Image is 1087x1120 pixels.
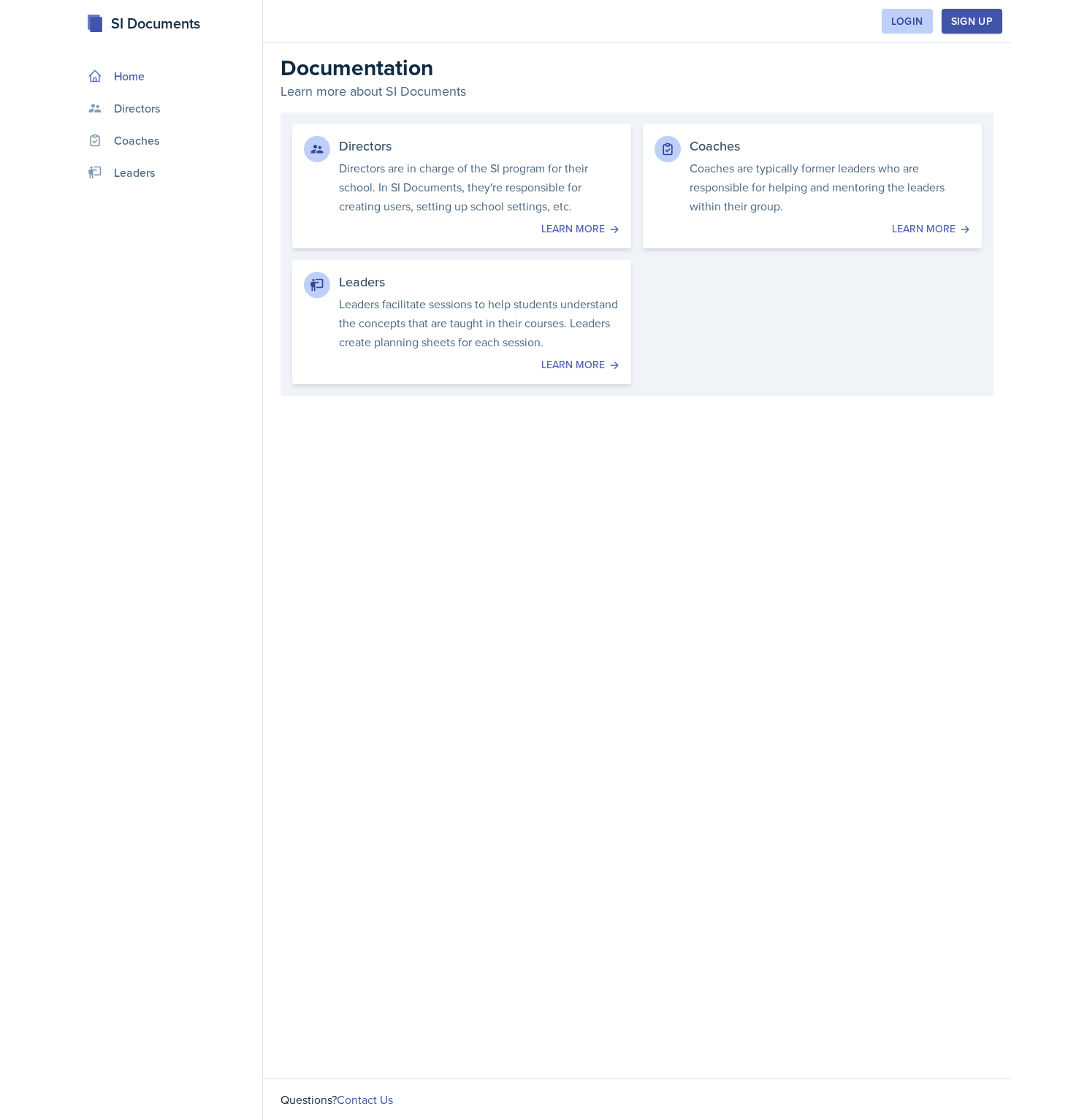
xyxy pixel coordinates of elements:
a: Leaders [82,158,256,187]
p: Coaches are typically former leaders who are responsible for helping and mentoring the leaders wi... [690,159,970,216]
p: Directors are in charge of the SI program for their school. In SI Documents, they're responsible ... [339,159,619,216]
div: Learn more [304,221,619,237]
div: Login [891,15,923,27]
a: Contact Us [337,1092,393,1108]
a: Directors Directors are in charge of the SI program for their school. In SI Documents, they're re... [292,124,631,248]
p: Leaders facilitate sessions to help students understand the concepts that are taught in their cou... [339,294,619,351]
a: Coaches Coaches are typically former leaders who are responsible for helping and mentoring the le... [643,124,982,248]
div: Leaders [339,272,619,292]
p: Learn more about SI Documents [281,81,993,101]
h2: Documentation [281,55,993,81]
div: Coaches [690,136,970,156]
a: Home [82,61,256,91]
div: Questions? [263,1078,1011,1120]
div: Directors [339,136,619,156]
div: Learn more [304,357,619,373]
a: Directors [82,94,256,123]
button: Login [882,9,933,34]
button: Sign Up [942,9,1002,34]
div: Sign Up [951,15,993,27]
a: Coaches [82,126,256,155]
a: Leaders Leaders facilitate sessions to help students understand the concepts that are taught in t... [292,260,631,384]
div: Learn more [655,221,970,237]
